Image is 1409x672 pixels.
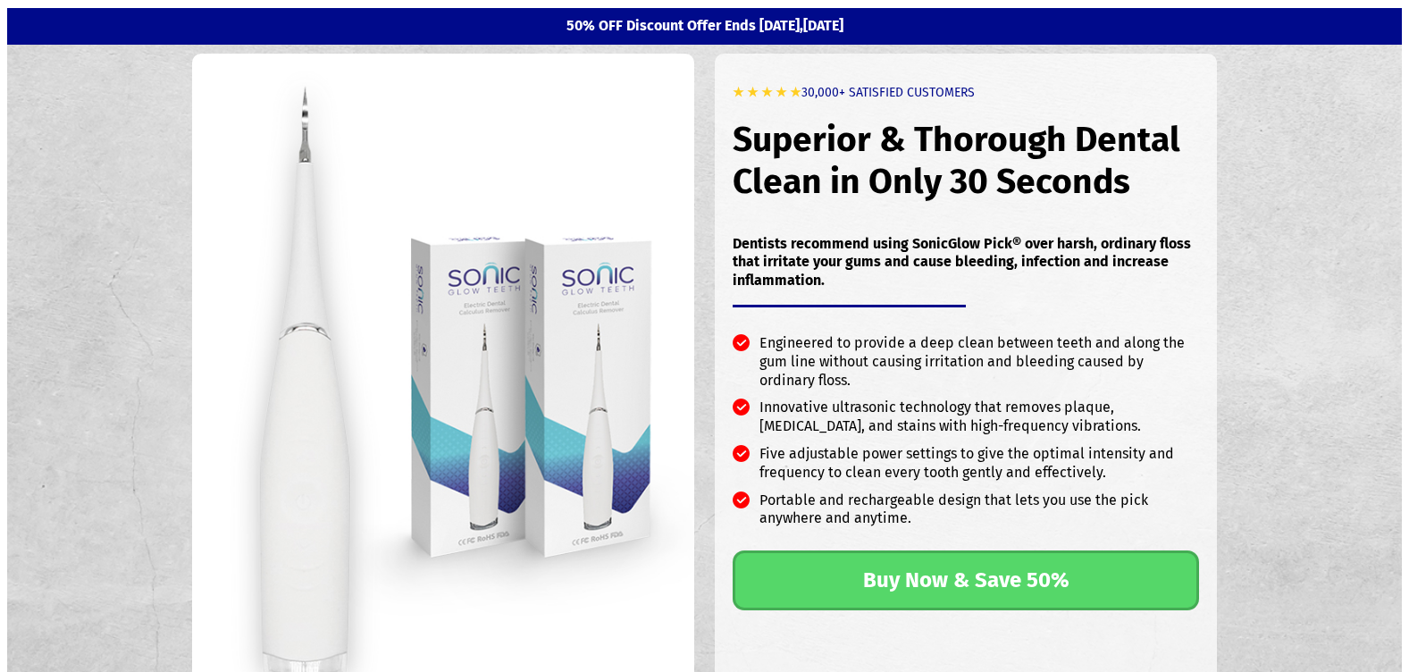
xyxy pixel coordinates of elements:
[733,101,1199,221] h1: Superior & Thorough Dental Clean in Only 30 Seconds
[733,67,1199,101] h6: 30,000+ SATISFIED CUSTOMERS
[733,334,1199,399] li: Engineered to provide a deep clean between teeth and along the gum line without causing irritatio...
[733,550,1199,610] a: Buy Now & Save 50%
[733,85,801,100] b: ★ ★ ★ ★ ★
[733,399,1199,445] li: Innovative ultrasonic technology that removes plaque, [MEDICAL_DATA], and stains with high-freque...
[733,445,1199,491] li: Five adjustable power settings to give the optimal intensity and frequency to clean every tooth g...
[803,17,843,34] b: [DATE]
[182,17,1228,36] p: 50% OFF Discount Offer Ends [DATE],
[733,235,1199,290] p: Dentists recommend using SonicGlow Pick® over harsh, ordinary floss that irritate your gums and c...
[733,491,1199,538] li: Portable and rechargeable design that lets you use the pick anywhere and anytime.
